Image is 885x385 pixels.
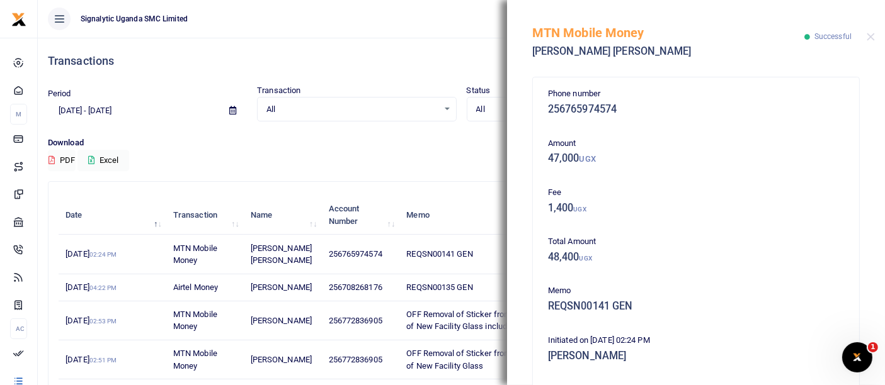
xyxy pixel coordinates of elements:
[76,13,193,25] span: Signalytic Uganda SMC Limited
[48,150,76,171] button: PDF
[399,196,590,235] th: Memo: activate to sort column ascending
[548,235,844,248] p: Total Amount
[842,342,872,372] iframe: Intercom live chat
[89,284,117,291] small: 04:22 PM
[548,152,844,165] h5: 47,000
[548,300,844,313] h5: REQSN00141 GEN
[173,282,218,292] span: Airtel Money
[406,249,472,259] span: REQSN00141 GEN
[580,255,592,262] small: UGX
[251,355,312,364] span: [PERSON_NAME]
[251,243,312,265] span: [PERSON_NAME] [PERSON_NAME]
[548,87,844,101] p: Phone number
[532,25,804,40] h5: MTN Mobile Money
[48,137,875,150] p: Download
[89,357,117,364] small: 02:51 PM
[548,284,844,298] p: Memo
[66,316,117,325] span: [DATE]
[59,196,166,235] th: Date: activate to sort column descending
[173,243,217,265] span: MTN Mobile Money
[580,154,596,164] small: UGX
[867,33,875,41] button: Close
[10,318,27,339] li: Ac
[329,282,382,292] span: 256708268176
[89,318,117,325] small: 02:53 PM
[406,282,472,292] span: REQSN00135 GEN
[406,310,580,332] span: OFF Removal of Sticker from MOTIV and Survey of New Facility Glass including transportation
[406,349,580,371] span: OFF Removal of Sticker from MOTIV and Survey of New Facility Glass
[548,350,844,362] h5: [PERSON_NAME]
[10,104,27,125] li: M
[77,150,129,171] button: Excel
[814,32,852,41] span: Successful
[868,342,878,352] span: 1
[89,251,117,258] small: 02:24 PM
[11,14,26,23] a: logo-small logo-large logo-large
[467,84,491,97] label: Status
[173,349,217,371] span: MTN Mobile Money
[266,103,438,116] span: All
[548,334,844,347] p: Initiated on [DATE] 02:24 PM
[329,316,382,325] span: 256772836905
[329,249,382,259] span: 256765974574
[321,196,399,235] th: Account Number: activate to sort column ascending
[166,196,244,235] th: Transaction: activate to sort column ascending
[548,137,844,150] p: Amount
[548,103,844,116] h5: 256765974574
[548,202,844,215] h5: 1,400
[173,310,217,332] span: MTN Mobile Money
[66,282,117,292] span: [DATE]
[532,45,804,58] h5: [PERSON_NAME] [PERSON_NAME]
[476,103,648,116] span: All
[48,87,71,100] label: Period
[257,84,300,97] label: Transaction
[11,12,26,27] img: logo-small
[548,186,844,199] p: Fee
[66,249,117,259] span: [DATE]
[48,54,875,68] h4: Transactions
[329,355,382,364] span: 256772836905
[548,251,844,264] h5: 48,400
[251,282,312,292] span: [PERSON_NAME]
[48,100,219,121] input: select period
[66,355,117,364] span: [DATE]
[574,206,586,213] small: UGX
[244,196,322,235] th: Name: activate to sort column ascending
[251,316,312,325] span: [PERSON_NAME]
